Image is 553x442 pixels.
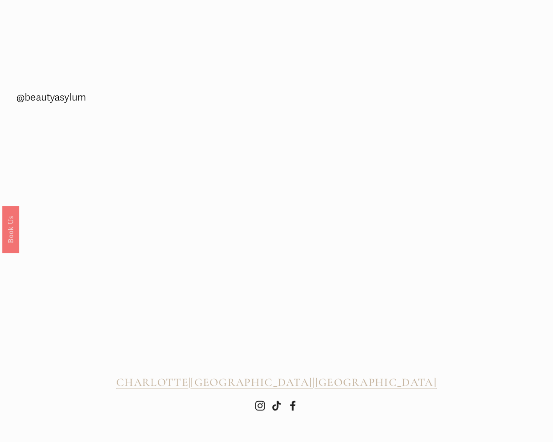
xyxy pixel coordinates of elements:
[315,376,437,389] span: [GEOGRAPHIC_DATA]
[188,376,191,389] span: |
[191,376,312,389] a: [GEOGRAPHIC_DATA]
[191,376,312,389] span: [GEOGRAPHIC_DATA]
[288,401,298,411] a: Facebook
[116,376,188,389] span: CHARLOTTE
[255,401,265,411] a: Instagram
[2,206,19,253] a: Book Us
[312,376,315,389] span: |
[271,401,282,411] a: TikTok
[315,376,437,389] a: [GEOGRAPHIC_DATA]
[16,88,86,107] a: @beautyasylum
[116,376,188,389] a: CHARLOTTE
